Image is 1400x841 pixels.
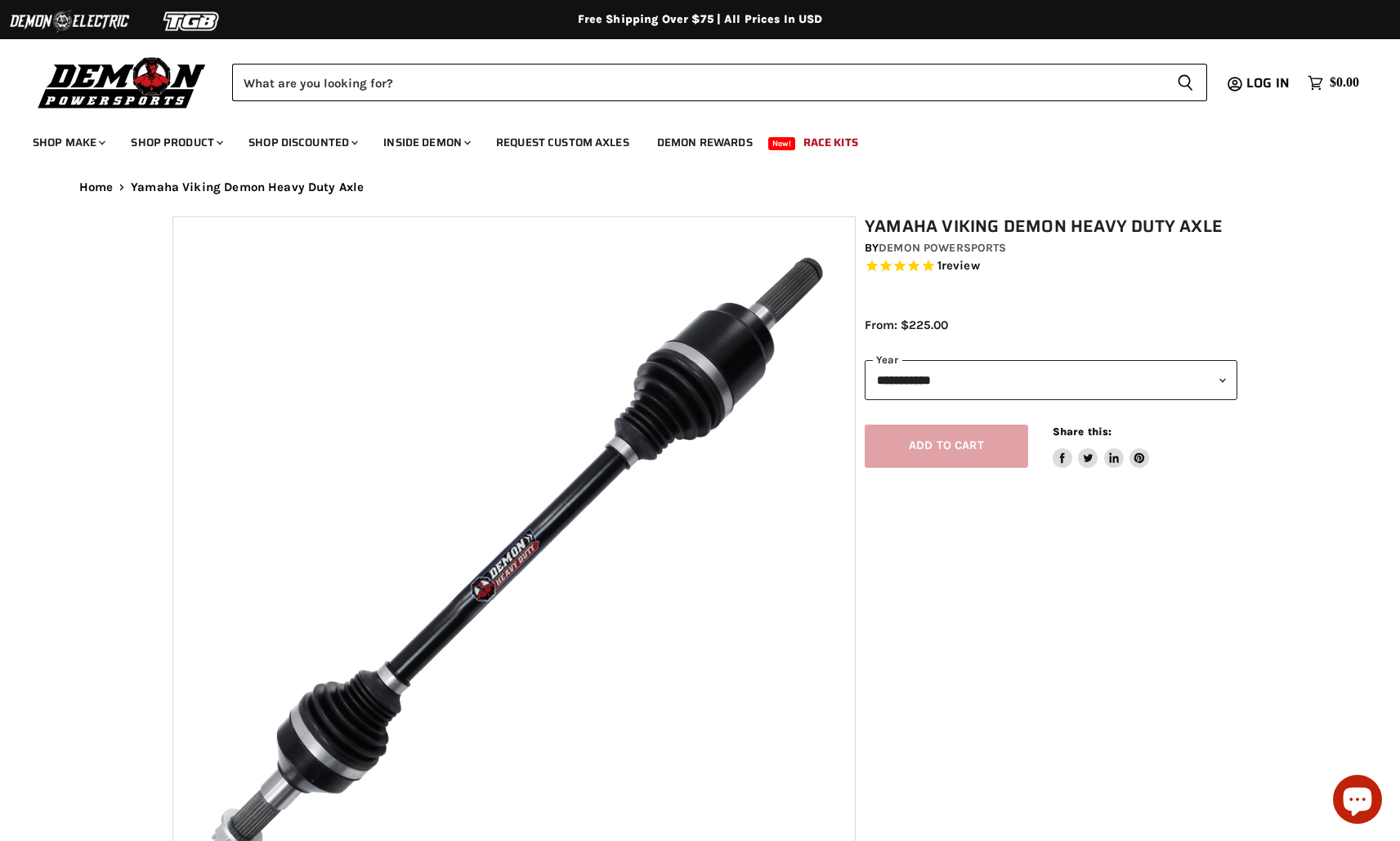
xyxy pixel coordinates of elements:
[1053,425,1112,438] span: Share this:
[47,180,1354,194] nav: Breadcrumbs
[20,126,115,159] a: Shop Make
[131,6,253,37] img: TGB Logo 2
[484,126,642,159] a: Request Custom Axles
[1299,71,1367,95] a: $0.00
[865,360,1237,400] select: year
[236,126,368,159] a: Shop Discounted
[865,318,948,332] span: From: $225.00
[879,241,1006,255] a: Demon Powersports
[1053,425,1150,468] aside: Share this:
[768,137,796,150] span: New!
[119,126,233,159] a: Shop Product
[8,6,131,37] img: Demon Electric Logo 2
[131,180,364,194] span: Yamaha Viking Demon Heavy Duty Axle
[79,180,114,194] a: Home
[33,53,212,111] img: Demon Powersports
[937,258,980,273] span: 1 reviews
[791,126,870,159] a: Race Kits
[1239,76,1299,91] a: Log in
[865,239,1237,257] div: by
[232,64,1164,101] input: Search
[20,119,1355,159] ul: Main menu
[645,126,765,159] a: Demon Rewards
[1246,73,1290,93] span: Log in
[865,258,1237,275] span: Rated 5.0 out of 5 stars 1 reviews
[371,126,481,159] a: Inside Demon
[865,216,1237,237] h1: Yamaha Viking Demon Heavy Duty Axle
[942,258,980,273] span: review
[1164,64,1207,101] button: Search
[1328,775,1387,828] inbox-online-store-chat: Shopify online store chat
[1330,75,1359,91] span: $0.00
[47,12,1354,27] div: Free Shipping Over $75 | All Prices In USD
[232,64,1207,101] form: Product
